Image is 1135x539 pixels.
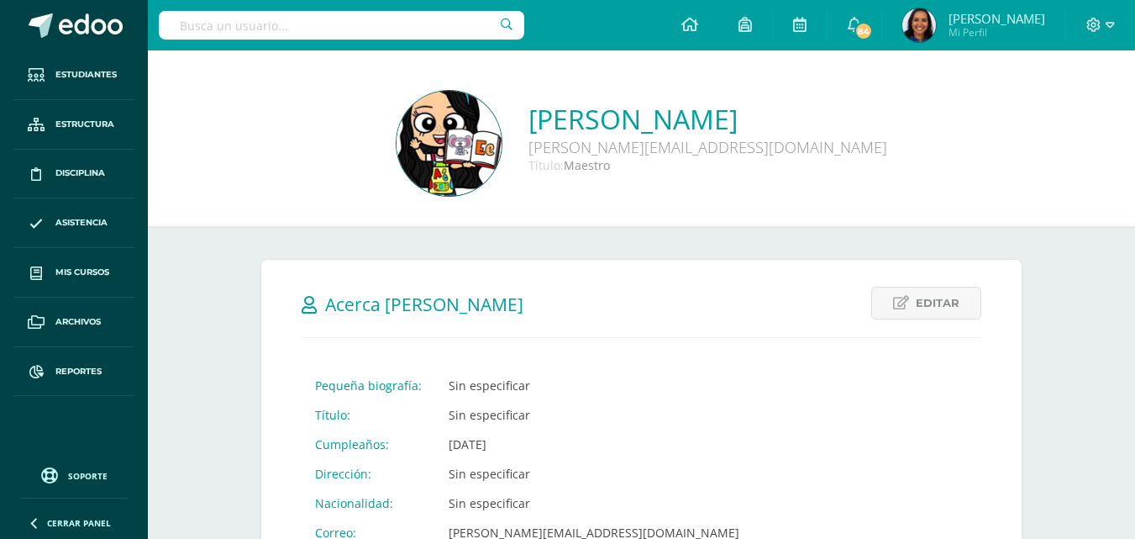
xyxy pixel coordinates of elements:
span: Acerca [PERSON_NAME] [325,293,523,316]
span: Estudiantes [55,68,117,82]
td: Sin especificar [435,489,753,518]
img: 3b703350f2497ad9bfe111adebf37143.png [902,8,936,42]
span: Disciplina [55,166,105,180]
td: Cumpleaños: [302,430,435,459]
a: Archivos [13,298,134,347]
a: Soporte [20,463,128,486]
td: Sin especificar [435,371,753,400]
a: Estudiantes [13,50,134,100]
a: Reportes [13,347,134,397]
span: Asistencia [55,216,108,230]
td: [DATE] [435,430,753,459]
td: Sin especificar [435,400,753,430]
span: 84 [854,22,873,40]
td: Pequeña biografía: [302,371,435,400]
a: Estructura [13,100,134,150]
span: Reportes [55,365,102,378]
a: [PERSON_NAME] [528,101,887,137]
input: Busca un usuario... [159,11,524,40]
td: Dirección: [302,459,435,489]
span: Cerrar panel [47,517,111,529]
div: [PERSON_NAME][EMAIL_ADDRESS][DOMAIN_NAME] [528,137,887,157]
span: Editar [916,288,959,319]
span: Maestro [564,157,610,173]
span: Título: [528,157,564,173]
span: [PERSON_NAME] [948,10,1045,27]
span: Soporte [68,470,108,482]
span: Archivos [55,315,101,329]
span: Mi Perfil [948,25,1045,40]
a: Editar [871,287,981,320]
td: Sin especificar [435,459,753,489]
a: Mis cursos [13,248,134,298]
span: Estructura [55,118,114,131]
td: Título: [302,400,435,430]
img: 897c981e65998c2133b6b442bc288fe8.png [397,91,502,196]
a: Asistencia [13,198,134,248]
span: Mis cursos [55,266,109,279]
a: Disciplina [13,150,134,199]
td: Nacionalidad: [302,489,435,518]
